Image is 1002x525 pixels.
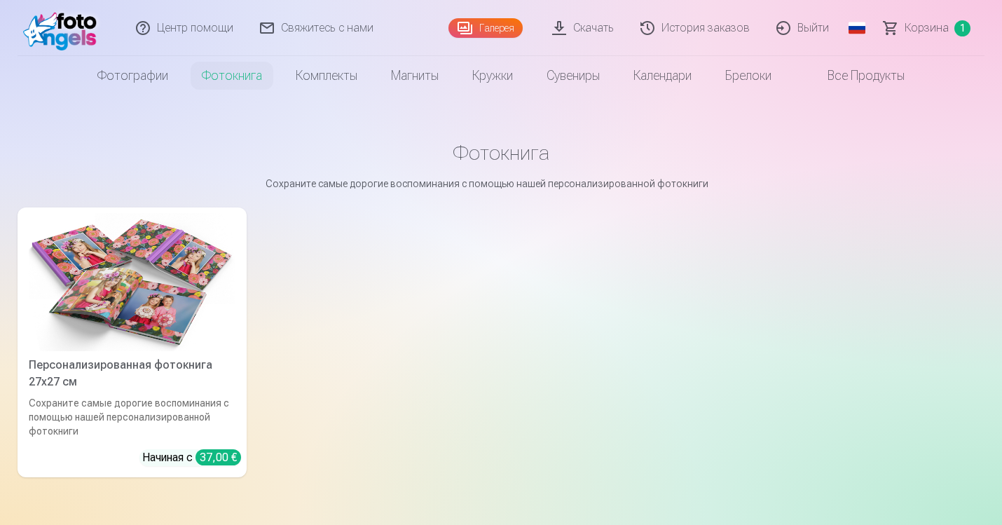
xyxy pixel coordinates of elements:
[788,56,921,95] a: Все продукты
[954,20,970,36] span: 1
[617,56,708,95] a: Календари
[29,213,235,351] img: Персонализированная фотокнига 27x27 см
[905,20,949,36] span: Корзина
[708,56,788,95] a: Брелоки
[23,357,241,390] div: Персонализированная фотокнига 27x27 см
[455,56,530,95] a: Кружки
[279,56,374,95] a: Комплекты
[29,140,973,165] h1: Фотокнига
[81,56,185,95] a: Фотографии
[266,177,736,191] p: Сохраните самые дорогие воспоминания с помощью нашей персонализированной фотокниги
[142,449,241,466] div: Начиная с
[374,56,455,95] a: Магниты
[185,56,279,95] a: Фотокнига
[23,6,104,50] img: /fa1
[530,56,617,95] a: Сувениры
[23,396,241,438] div: Сохраните самые дорогие воспоминания с помощью нашей персонализированной фотокниги
[195,449,241,465] div: 37,00 €
[448,18,523,38] a: Галерея
[18,207,247,477] a: Персонализированная фотокнига 27x27 смПерсонализированная фотокнига 27x27 смСохраните самые дорог...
